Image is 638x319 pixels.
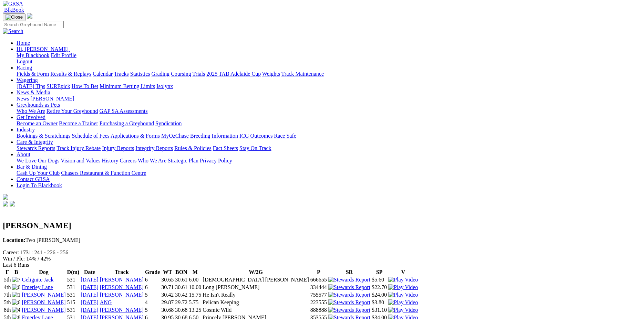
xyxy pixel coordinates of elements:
a: [DATE] [81,277,99,283]
div: Wagering [17,83,635,89]
img: 4 [12,307,20,313]
a: Results & Replays [50,71,91,77]
a: [PERSON_NAME] [22,299,65,305]
div: About [17,158,635,164]
a: Wagering [17,77,38,83]
a: We Love Our Dogs [17,158,59,163]
a: View replay [388,299,418,305]
a: Edit Profile [51,52,76,58]
td: 6 [145,276,161,283]
th: SR [328,269,371,276]
a: Chasers Restaurant & Function Centre [61,170,146,176]
a: Applications & Forms [111,133,160,139]
a: Tracks [114,71,129,77]
a: Careers [120,158,136,163]
a: Grading [152,71,169,77]
td: 7th [3,291,11,298]
div: Greyhounds as Pets [17,108,635,114]
a: Industry [17,127,35,132]
a: Breeding Information [190,133,238,139]
a: Track Injury Rebate [56,145,101,151]
img: logo-grsa-white.png [3,194,8,200]
th: D(m) [67,269,80,276]
td: 5th [3,276,11,283]
a: View replay [388,284,418,290]
img: 1 [12,292,20,298]
td: $31.10 [371,307,387,313]
a: Minimum Betting Limits [100,83,155,89]
a: Integrity Reports [135,145,173,151]
a: Race Safe [274,133,296,139]
text: 14% / 42% [26,256,51,262]
a: Purchasing a Greyhound [100,120,154,126]
a: Racing [17,65,32,71]
a: [DATE] Tips [17,83,45,89]
img: 6 [12,299,20,306]
td: 30.61 [175,276,188,283]
a: Care & Integrity [17,139,53,145]
img: Close [6,14,23,20]
th: B [12,269,21,276]
a: [PERSON_NAME] [100,277,144,283]
a: View replay [388,292,418,298]
img: GRSA [3,1,23,7]
td: $22.70 [371,284,387,291]
a: Get Involved [17,114,45,120]
a: [PERSON_NAME] [100,307,144,313]
td: 531 [67,284,80,291]
span: Career: [3,249,19,255]
a: Stewards Reports [17,145,55,151]
div: Hi, [PERSON_NAME] [17,52,635,65]
a: Bookings & Scratchings [17,133,70,139]
a: Fact Sheets [213,145,238,151]
td: 30.42 [161,291,174,298]
td: 531 [67,291,80,298]
img: Stewards Report [328,299,370,306]
a: Become a Trainer [59,120,98,126]
img: Stewards Report [328,284,370,290]
td: 30.71 [161,284,174,291]
div: Bar & Dining [17,170,635,176]
td: 5th [3,299,11,306]
a: Stay On Track [239,145,271,151]
a: [PERSON_NAME] [22,307,65,313]
div: Racing [17,71,635,77]
td: 5.75 [188,299,202,306]
img: logo-grsa-white.png [27,13,32,19]
a: [PERSON_NAME] [22,292,65,298]
td: 30.68 [161,307,174,313]
input: Search [3,21,64,28]
a: How To Bet [72,83,99,89]
th: WT [161,269,174,276]
th: Dog [21,269,66,276]
a: Isolynx [156,83,173,89]
a: [DATE] [81,284,99,290]
a: Injury Reports [102,145,134,151]
a: View replay [388,277,418,283]
td: 6.00 [188,276,202,283]
span: Win / Plc: [3,256,25,262]
a: [DATE] [81,292,99,298]
img: Play Video [388,307,418,313]
td: 888888 [310,307,327,313]
a: Contact GRSA [17,176,50,182]
span: Hi, [PERSON_NAME] [17,46,69,52]
td: $3.80 [371,299,387,306]
td: [DEMOGRAPHIC_DATA] [PERSON_NAME] [202,276,309,283]
img: Stewards Report [328,277,370,283]
img: 7 [12,277,20,283]
a: ICG Outcomes [239,133,272,139]
a: History [102,158,118,163]
img: facebook.svg [3,201,8,206]
a: Privacy Policy [200,158,232,163]
div: Last 6 Runs [3,262,635,268]
img: Search [3,28,23,34]
img: Play Video [388,299,418,306]
div: Care & Integrity [17,145,635,151]
a: GAP SA Assessments [100,108,148,114]
span: BlkBook [4,7,24,13]
span: Two [PERSON_NAME] [3,237,80,243]
b: Location: [3,237,25,243]
th: V [388,269,418,276]
a: Schedule of Fees [72,133,109,139]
